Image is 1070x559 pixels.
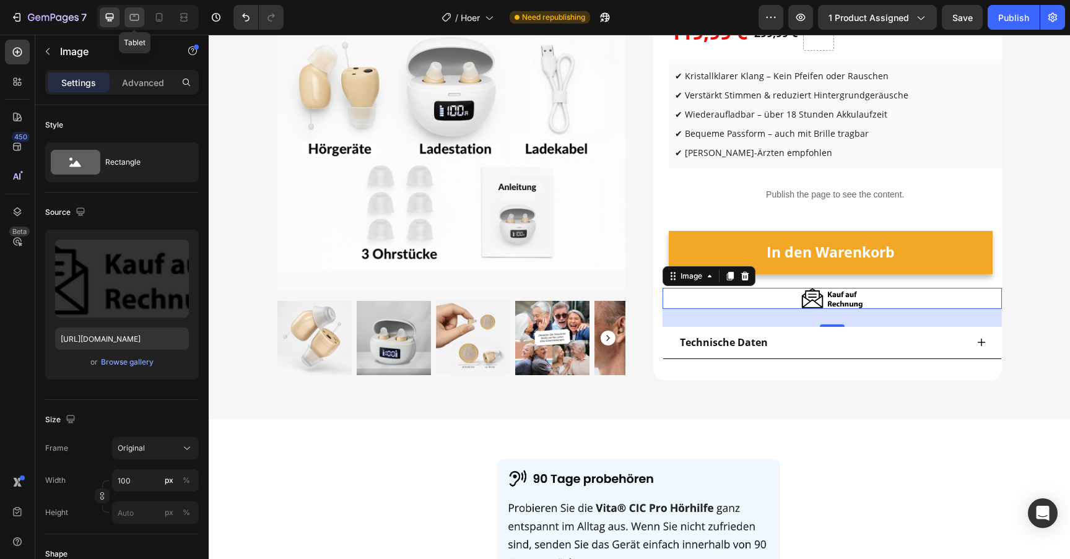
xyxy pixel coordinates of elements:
button: Save [942,5,983,30]
p: Publish the page to see the content. [460,154,793,167]
button: 7 [5,5,92,30]
div: Style [45,119,63,131]
input: px% [112,469,199,492]
div: px [165,507,173,518]
span: ✔ Kristallklarer Klang – Kein Pfeifen oder Rauschen [466,35,680,47]
span: / [455,11,458,24]
div: % [183,507,190,518]
button: Original [112,437,199,459]
span: or [90,355,98,370]
button: % [162,505,176,520]
img: gempages_555675308238308595-04f89ff0-a741-495a-b198-03015c23fd71.png [286,419,575,556]
button: In den Warenkorb [460,196,784,240]
div: px [165,475,173,486]
span: Save [952,12,973,23]
span: ✔ Wiederaufladbar – über 18 Stunden Akkulaufzeit [466,74,679,85]
p: Image [60,44,165,59]
button: % [162,473,176,488]
div: 450 [12,132,30,142]
p: Advanced [122,76,164,89]
div: Beta [9,227,30,236]
div: Image [469,236,496,247]
button: 1 product assigned [818,5,937,30]
label: Frame [45,443,68,454]
div: Undo/Redo [233,5,284,30]
p: 7 [81,10,87,25]
div: Rectangle [105,148,181,176]
button: px [179,473,194,488]
button: Publish [988,5,1040,30]
span: 1 product assigned [829,11,909,24]
iframe: Design area [209,35,1070,559]
button: px [179,505,194,520]
input: px% [112,501,199,524]
input: https://example.com/image.jpg [55,327,189,350]
p: Settings [61,76,96,89]
div: Publish [998,11,1029,24]
div: Size [45,412,78,428]
div: Open Intercom Messenger [1028,498,1058,528]
span: ✔ [PERSON_NAME]-Ärzten empfohlen [466,112,624,124]
div: Browse gallery [101,357,154,368]
div: In den Warenkorb [558,209,686,227]
img: preview-image [55,240,189,318]
button: Browse gallery [100,356,154,368]
span: Hoer [461,11,480,24]
span: ✔ Bequeme Passform – auch mit Brille tragbar [466,93,660,105]
button: Carousel Next Arrow [392,296,407,311]
div: % [183,475,190,486]
img: gempages_555675308238308595-5d28fb49-154a-43c5-8437-5b2f4ecfc5b0.webp [593,253,655,274]
strong: Technische Daten [471,301,559,314]
span: ✔ Verstärkt Stimmen & reduziert Hintergrundgeräusche [466,54,700,66]
label: Height [45,507,68,518]
div: Source [45,204,88,221]
span: Need republishing [522,12,585,23]
span: Original [118,443,145,454]
label: Width [45,475,66,486]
